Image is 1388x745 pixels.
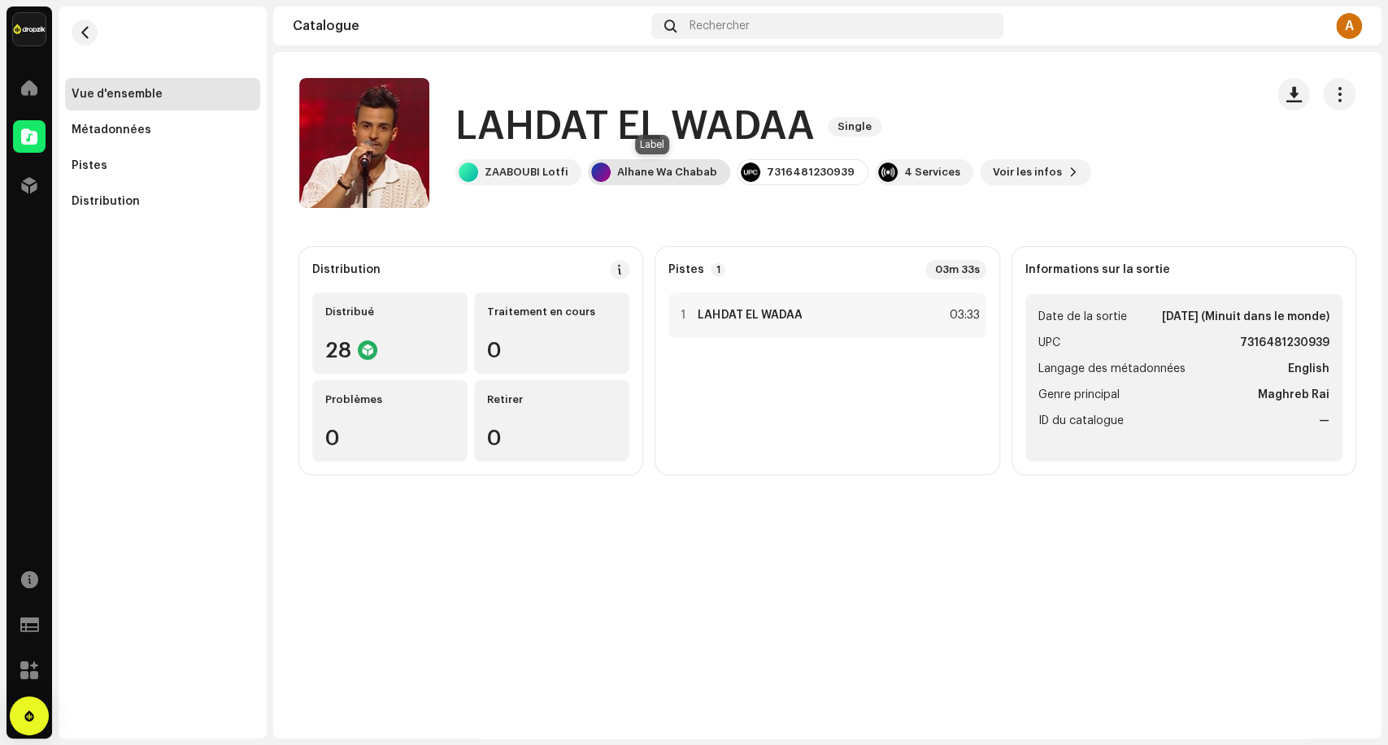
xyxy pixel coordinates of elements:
[455,101,815,153] h1: LAHDAT EL WADAA
[904,166,960,179] div: 4 Services
[1258,385,1329,405] strong: Maghreb Rai
[1336,13,1362,39] div: A
[325,305,455,318] div: Distribué
[1038,385,1120,405] span: Genre principal
[944,305,980,325] div: 03:33
[1038,333,1060,353] span: UPC
[72,123,151,136] div: Métadonnées
[312,263,381,276] div: Distribution
[325,393,455,406] div: Problèmes
[485,166,568,179] div: ZAABOUBI Lotfi
[668,263,704,276] strong: Pistes
[13,13,46,45] img: 6b198820-6d9f-4d8e-bd7e-78ab9e57ca24
[980,159,1091,185] button: Voir les infos
[1240,333,1329,353] strong: 7316481230939
[1038,411,1124,431] span: ID du catalogue
[72,88,163,101] div: Vue d'ensemble
[1038,359,1186,379] span: Langage des métadonnées
[617,166,717,179] div: Alhane Wa Chabab
[293,19,645,32] div: Catalogue
[1288,359,1329,379] strong: English
[65,78,260,110] re-m-nav-item: Vue d'ensemble
[925,260,986,279] div: 03m 33s
[1038,307,1127,327] span: Date de la sortie
[767,166,855,179] div: 7316481230939
[65,149,260,182] re-m-nav-item: Pistes
[1025,263,1170,276] strong: Informations sur la sortie
[487,393,616,406] div: Retirer
[698,309,802,322] strong: LAHDAT EL WADAA
[72,159,107,172] div: Pistes
[65,114,260,146] re-m-nav-item: Métadonnées
[993,156,1062,188] span: Voir les infos
[10,696,49,735] div: Open Intercom Messenger
[1162,307,1329,327] strong: [DATE] (Minuit dans le monde)
[72,195,140,208] div: Distribution
[1319,411,1329,431] strong: —
[828,117,881,136] span: Single
[487,305,616,318] div: Traitement en cours
[690,19,750,32] span: Rechercher
[65,185,260,218] re-m-nav-item: Distribution
[711,262,725,277] p-badge: 1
